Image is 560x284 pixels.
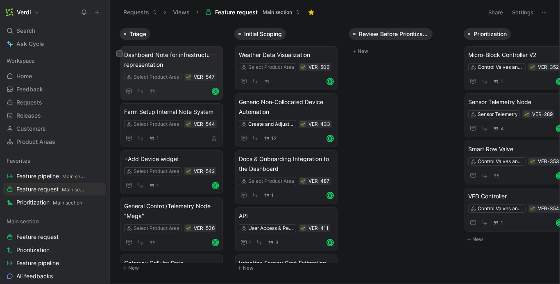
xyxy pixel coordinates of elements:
[213,89,218,94] div: G
[16,246,50,254] span: Prioritization
[53,200,82,206] span: Main section
[3,257,106,269] a: Feature pipeline
[194,224,215,232] div: VER-536
[478,110,518,118] div: Sensor Telemetry
[301,122,306,127] img: 🌱
[239,258,334,268] span: Irrigation Energy Cost Estimation
[3,136,106,148] a: Product Areas
[124,154,219,164] span: +Add Device widget
[186,169,191,174] img: 🌱
[62,173,92,179] span: Main section
[186,225,191,231] button: 🌱
[124,201,219,221] span: General Control/Telemetry Node "Mega"
[124,107,219,117] span: Farm Setup Internal Note System
[524,112,529,117] img: 🌱
[3,183,106,195] a: Feature requestMain section
[239,154,334,174] span: Docs & Onboarding Integration to the Dashboard
[3,215,106,227] div: Main section
[346,25,460,60] div: Review Before PrioritizationNew
[248,63,294,71] div: Select Product Area
[235,207,338,251] a: APIUser Access & Permissions13R
[239,211,334,221] span: API
[213,183,218,189] div: R
[16,98,42,107] span: Requests
[275,240,279,245] span: 3
[464,28,511,40] button: Prioritization
[186,74,191,80] button: 🌱
[3,7,41,18] button: VerdiVerdi
[530,159,535,164] div: 🌱
[492,77,505,86] button: 1
[129,30,146,38] span: Triage
[120,263,228,273] button: New
[530,206,535,211] button: 🌱
[492,124,506,133] button: 4
[300,178,306,184] div: 🌱
[7,57,35,65] span: Workspace
[16,138,55,146] span: Product Areas
[501,126,504,131] span: 4
[3,96,106,109] a: Requests
[532,110,553,118] div: VER-289
[248,120,294,128] div: Create and Adjust Irrigation Schedules
[7,157,30,165] span: Favorites
[327,136,333,141] div: R
[530,64,535,70] button: 🌱
[3,196,106,209] a: PrioritizationMain section
[3,55,106,67] div: Workspace
[3,244,106,256] a: Prioritization
[349,28,433,40] button: Review Before Prioritization
[327,79,333,84] div: R
[62,186,91,193] span: Main section
[308,177,329,185] div: VER-487
[186,121,191,127] div: 🌱
[308,120,330,128] div: VER-433
[301,226,306,231] img: 🌱
[266,238,280,247] button: 3
[120,46,223,100] a: Dashboard Note for infrastructure representationSelect Product AreaG
[194,73,215,81] div: VER-547
[508,7,537,18] button: Settings
[239,97,334,117] span: Generic Non-Collocated Device Automation
[134,167,179,175] div: Select Product Area
[3,154,106,167] div: Favorites
[538,63,559,71] div: VER-352
[16,259,59,267] span: Feature pipeline
[300,121,306,127] button: 🌱
[156,183,159,188] span: 1
[7,217,39,225] span: Main section
[3,25,106,37] div: Search
[263,8,292,16] span: Main section
[3,83,106,95] a: Feedback
[124,258,219,278] span: Gateway Cellular Data Management
[194,167,215,175] div: VER-542
[235,150,338,204] a: Docs & Onboarding Integration to the DashboardSelect Product Area1R
[485,7,507,18] button: Share
[492,218,505,227] button: 1
[262,134,278,143] button: 12
[239,50,334,60] span: Weather Data Visualization
[5,8,14,16] img: Verdi
[202,6,304,18] button: Feature requestMain section
[3,231,106,243] a: Feature request
[120,198,223,251] a: General Control/Telemetry Node "Mega"Select Product AreaR
[308,224,329,232] div: VER-411
[156,136,159,141] span: 1
[16,125,46,133] span: Customers
[120,150,223,194] a: +Add Device widgetSelect Product Area1R
[327,240,333,245] div: R
[300,225,306,231] button: 🌱
[271,193,274,198] span: 1
[301,179,306,184] img: 🌱
[524,111,530,117] button: 🌱
[186,75,191,80] img: 🌱
[194,120,215,128] div: VER-544
[134,120,179,128] div: Select Product Area
[244,30,282,38] span: Initial Scoping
